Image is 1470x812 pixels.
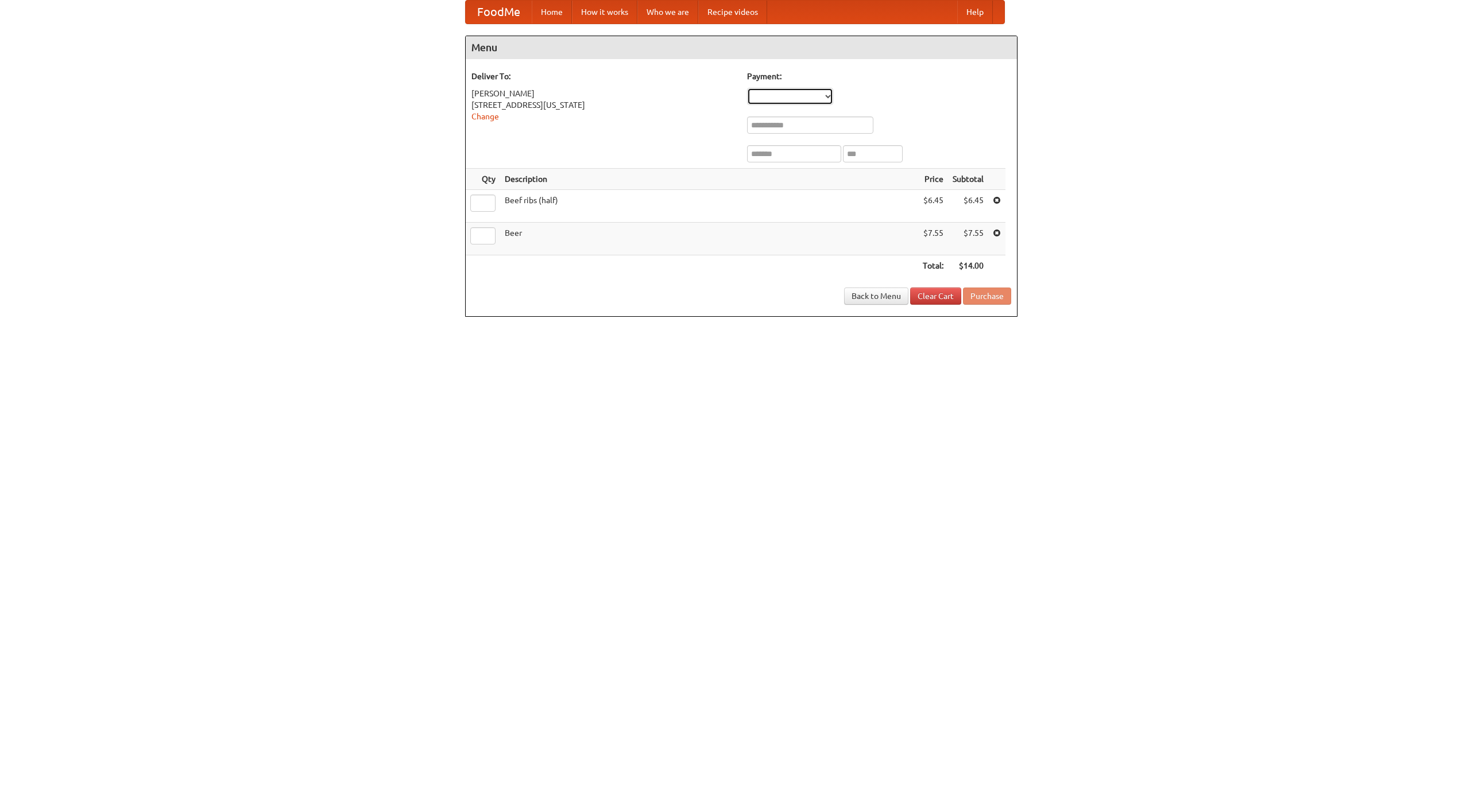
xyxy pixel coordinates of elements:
[466,36,1017,59] h4: Menu
[471,88,736,99] div: [PERSON_NAME]
[747,71,1011,82] h5: Payment:
[572,1,637,24] a: How it works
[466,1,532,24] a: FoodMe
[471,99,736,111] div: [STREET_ADDRESS][US_STATE]
[918,190,948,223] td: $6.45
[948,169,988,190] th: Subtotal
[957,1,993,24] a: Help
[948,190,988,223] td: $6.45
[948,223,988,255] td: $7.55
[698,1,767,24] a: Recipe videos
[910,287,961,305] a: Clear Cart
[918,255,948,277] th: Total:
[844,287,908,305] a: Back to Menu
[471,112,499,121] a: Change
[532,1,572,24] a: Home
[637,1,698,24] a: Who we are
[466,169,500,190] th: Qty
[918,223,948,255] td: $7.55
[500,169,918,190] th: Description
[471,71,736,82] h5: Deliver To:
[918,169,948,190] th: Price
[948,255,988,277] th: $14.00
[500,190,918,223] td: Beef ribs (half)
[500,223,918,255] td: Beer
[963,287,1011,305] button: Purchase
